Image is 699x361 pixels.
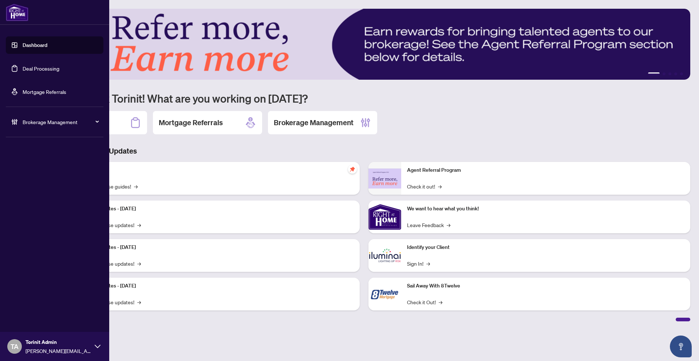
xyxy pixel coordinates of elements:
button: 2 [663,72,666,75]
p: Platform Updates - [DATE] [76,282,354,290]
span: → [426,259,430,267]
button: Open asap [670,336,692,357]
span: → [134,182,138,190]
h3: Brokerage & Industry Updates [38,146,690,156]
img: Agent Referral Program [368,168,401,189]
p: Agent Referral Program [407,166,684,174]
span: → [137,221,141,229]
span: → [137,298,141,306]
span: Torinit Admin [25,338,91,346]
p: Platform Updates - [DATE] [76,205,354,213]
span: [PERSON_NAME][EMAIL_ADDRESS][DOMAIN_NAME] [25,347,91,355]
a: Check it out!→ [407,182,442,190]
a: Deal Processing [23,65,59,72]
span: pushpin [348,165,357,174]
p: Platform Updates - [DATE] [76,243,354,251]
span: → [438,182,442,190]
span: TA [11,341,19,352]
a: Dashboard [23,42,47,48]
a: Check it Out!→ [407,298,442,306]
a: Leave Feedback→ [407,221,450,229]
a: Mortgage Referrals [23,88,66,95]
span: → [137,259,141,267]
span: → [447,221,450,229]
img: We want to hear what you think! [368,201,401,233]
img: Sail Away With 8Twelve [368,278,401,310]
button: 3 [668,72,671,75]
p: Identify your Client [407,243,684,251]
button: 5 [680,72,683,75]
img: logo [6,4,28,21]
button: 1 [648,72,660,75]
h2: Brokerage Management [274,118,354,128]
span: → [439,298,442,306]
img: Slide 0 [38,9,690,80]
img: Identify your Client [368,239,401,272]
p: Self-Help [76,166,354,174]
h2: Mortgage Referrals [159,118,223,128]
button: 4 [674,72,677,75]
span: Brokerage Management [23,118,98,126]
h1: Welcome back Torinit! What are you working on [DATE]? [38,91,690,105]
a: Sign In!→ [407,259,430,267]
p: We want to hear what you think! [407,205,684,213]
p: Sail Away With 8Twelve [407,282,684,290]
